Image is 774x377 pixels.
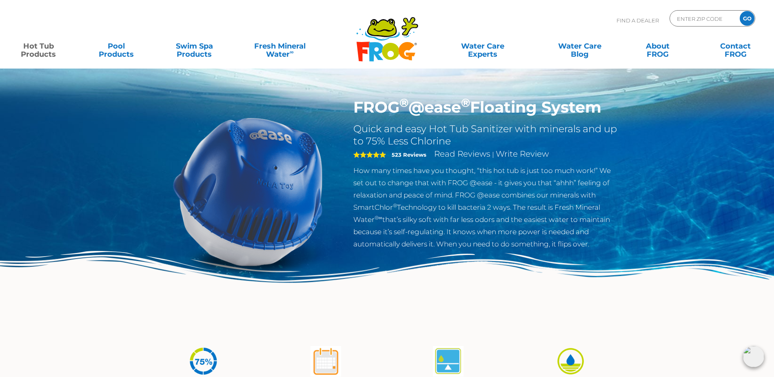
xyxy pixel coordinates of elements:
[353,98,620,117] h1: FROG @ease Floating System
[492,151,494,158] span: |
[496,149,549,159] a: Write Review
[399,95,408,110] sup: ®
[743,346,764,367] img: openIcon
[617,10,659,31] p: Find A Dealer
[353,123,620,147] h2: Quick and easy Hot Tub Sanitizer with minerals and up to 75% Less Chlorine
[705,38,766,54] a: ContactFROG
[461,95,470,110] sup: ®
[155,98,342,285] img: hot-tub-product-atease-system.png
[555,346,586,377] img: icon-atease-easy-on
[290,49,294,55] sup: ∞
[627,38,688,54] a: AboutFROG
[86,38,147,54] a: PoolProducts
[310,346,341,377] img: atease-icon-shock-once
[676,13,731,24] input: Zip Code Form
[433,346,464,377] img: atease-icon-self-regulates
[549,38,610,54] a: Water CareBlog
[375,215,382,221] sup: ®∞
[392,151,426,158] strong: 523 Reviews
[353,151,386,158] span: 5
[740,11,754,26] input: GO
[8,38,69,54] a: Hot TubProducts
[242,38,318,54] a: Fresh MineralWater∞
[434,38,532,54] a: Water CareExperts
[353,164,620,250] p: How many times have you thought, “this hot tub is just too much work!” We set out to change that ...
[393,202,397,208] sup: ®
[164,38,225,54] a: Swim SpaProducts
[188,346,219,377] img: icon-atease-75percent-less
[434,149,490,159] a: Read Reviews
